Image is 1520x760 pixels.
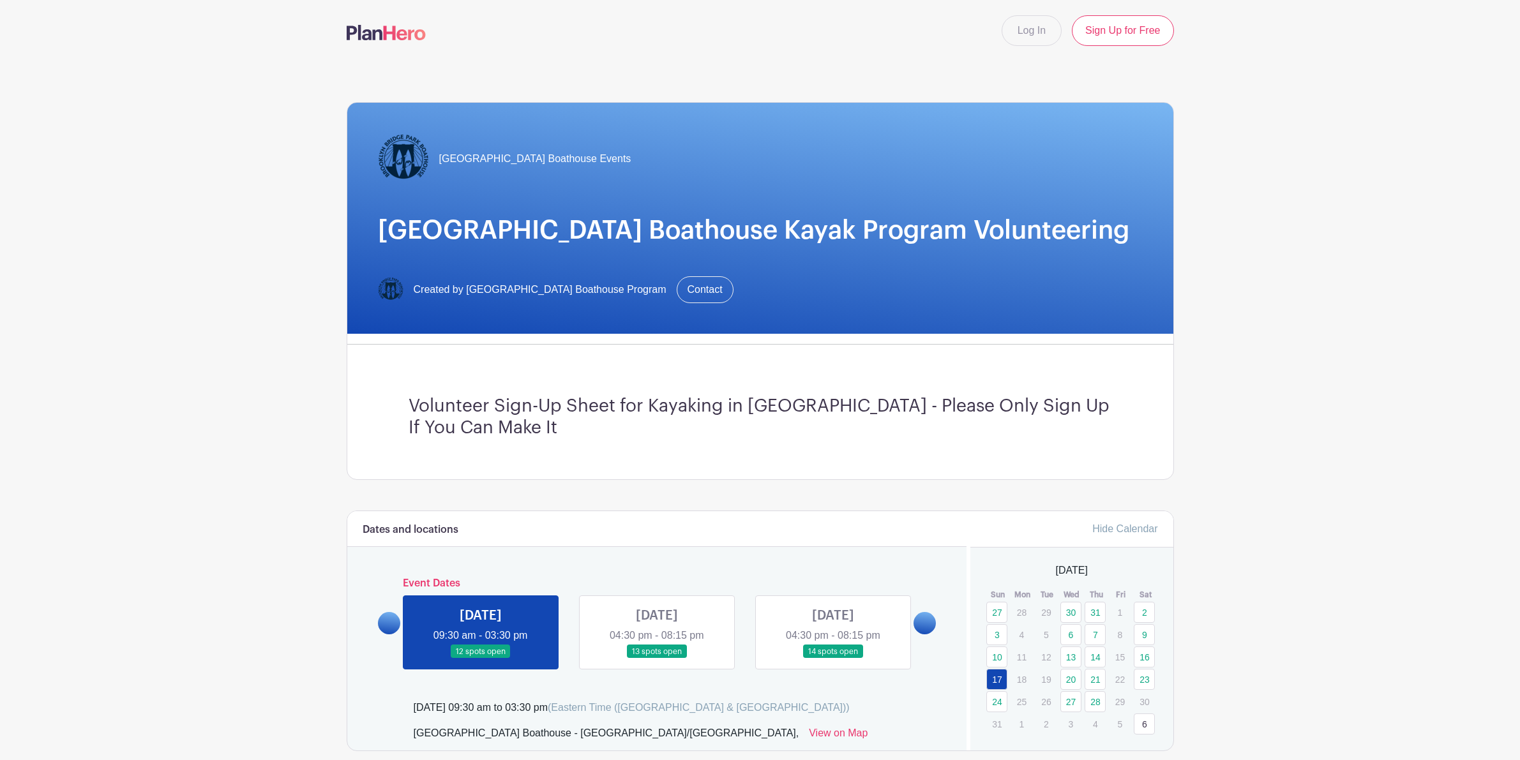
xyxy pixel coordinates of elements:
a: Hide Calendar [1092,523,1157,534]
a: 31 [1085,602,1106,623]
p: 19 [1035,669,1057,689]
a: 28 [1085,691,1106,712]
a: 3 [986,624,1007,645]
p: 11 [1011,647,1032,667]
th: Mon [1011,588,1035,601]
a: 10 [986,646,1007,667]
a: 23 [1134,669,1155,690]
h6: Dates and locations [363,524,458,536]
p: 3 [1060,714,1081,734]
p: 26 [1035,692,1057,712]
p: 15 [1110,647,1131,667]
div: [GEOGRAPHIC_DATA] Boathouse - [GEOGRAPHIC_DATA]/[GEOGRAPHIC_DATA], [414,726,799,746]
img: logo-507f7623f17ff9eddc593b1ce0a138ce2505c220e1c5a4e2b4648c50719b7d32.svg [347,25,426,40]
p: 8 [1110,625,1131,645]
div: [DATE] 09:30 am to 03:30 pm [414,700,850,715]
a: Sign Up for Free [1072,15,1173,46]
th: Wed [1060,588,1085,601]
h1: [GEOGRAPHIC_DATA] Boathouse Kayak Program Volunteering [378,215,1143,246]
span: [DATE] [1056,563,1088,578]
span: (Eastern Time ([GEOGRAPHIC_DATA] & [GEOGRAPHIC_DATA])) [548,702,850,713]
p: 2 [1035,714,1057,734]
p: 29 [1110,692,1131,712]
a: 27 [986,602,1007,623]
a: Log In [1002,15,1062,46]
th: Sun [986,588,1011,601]
a: 7 [1085,624,1106,645]
a: 30 [1060,602,1081,623]
a: 24 [986,691,1007,712]
th: Fri [1109,588,1134,601]
img: Logo-Title.png [378,277,403,302]
p: 22 [1110,669,1131,689]
th: Tue [1035,588,1060,601]
a: 6 [1134,713,1155,734]
th: Thu [1084,588,1109,601]
a: 16 [1134,646,1155,667]
p: 5 [1035,625,1057,645]
p: 5 [1110,714,1131,734]
p: 1 [1110,602,1131,622]
a: 17 [986,669,1007,690]
a: Contact [677,276,734,303]
p: 30 [1134,692,1155,712]
p: 28 [1011,602,1032,622]
a: 21 [1085,669,1106,690]
img: Logo-Title.png [378,133,429,184]
a: 27 [1060,691,1081,712]
a: 14 [1085,646,1106,667]
p: 12 [1035,647,1057,667]
p: 18 [1011,669,1032,689]
p: 25 [1011,692,1032,712]
a: 9 [1134,624,1155,645]
p: 29 [1035,602,1057,622]
th: Sat [1133,588,1158,601]
a: 6 [1060,624,1081,645]
span: [GEOGRAPHIC_DATA] Boathouse Events [439,151,631,167]
p: 31 [986,714,1007,734]
p: 1 [1011,714,1032,734]
p: 4 [1085,714,1106,734]
a: 20 [1060,669,1081,690]
h6: Event Dates [400,577,914,590]
a: 2 [1134,602,1155,623]
h3: Volunteer Sign-Up Sheet for Kayaking in [GEOGRAPHIC_DATA] - Please Only Sign Up If You Can Make It [409,396,1112,438]
a: 13 [1060,646,1081,667]
span: Created by [GEOGRAPHIC_DATA] Boathouse Program [414,282,666,297]
p: 4 [1011,625,1032,645]
a: View on Map [809,726,868,746]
